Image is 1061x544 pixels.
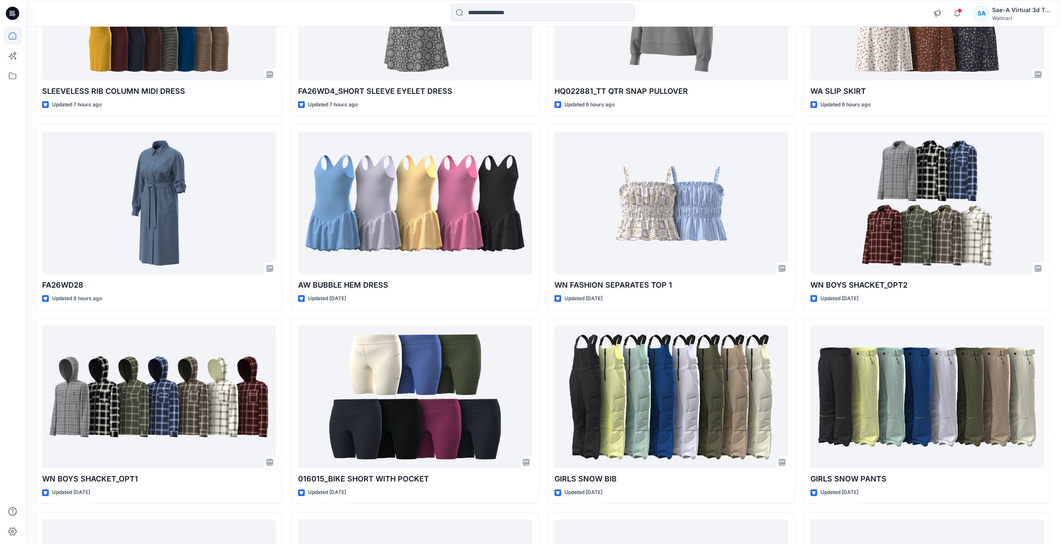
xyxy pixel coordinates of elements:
p: Updated [DATE] [564,488,602,497]
p: Updated [DATE] [308,294,346,303]
p: AW BUBBLE HEM DRESS [298,279,532,291]
p: WN BOYS SHACKET_OPT1 [42,473,276,485]
p: Updated [DATE] [820,294,858,303]
p: Updated 7 hours ago [308,100,358,109]
p: Updated 8 hours ago [564,100,615,109]
a: WN FASHION SEPARATES TOP 1 [554,131,788,274]
p: Updated [DATE] [52,488,90,497]
a: GIRLS SNOW BIB [554,326,788,469]
p: Updated [DATE] [564,294,602,303]
div: Sae-A Virtual 3d Team [992,5,1051,15]
div: SA [974,6,989,21]
a: 016015_BIKE SHORT WITH POCKET [298,326,532,469]
p: 016015_BIKE SHORT WITH POCKET [298,473,532,485]
p: Updated 8 hours ago [820,100,870,109]
div: Walmart [992,15,1051,21]
p: WN FASHION SEPARATES TOP 1 [554,279,788,291]
a: AW BUBBLE HEM DRESS [298,131,532,274]
p: Updated 8 hours ago [52,294,102,303]
p: GIRLS SNOW PANTS [810,473,1044,485]
a: GIRLS SNOW PANTS [810,326,1044,469]
p: Updated 7 hours ago [52,100,102,109]
p: Updated [DATE] [820,488,858,497]
a: WN BOYS SHACKET_OPT2 [810,131,1044,274]
a: WN BOYS SHACKET_OPT1 [42,326,276,469]
p: HQ022881_TT QTR SNAP PULLOVER [554,85,788,97]
p: WN BOYS SHACKET_OPT2 [810,279,1044,291]
a: FA26WD28 [42,131,276,274]
p: FA26WD4_SHORT SLEEVE EYELET DRESS [298,85,532,97]
p: Updated [DATE] [308,488,346,497]
p: GIRLS SNOW BIB [554,473,788,485]
p: FA26WD28 [42,279,276,291]
p: WA SLIP SKIRT [810,85,1044,97]
p: SLEEVELESS RIB COLUMN MIDI DRESS [42,85,276,97]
